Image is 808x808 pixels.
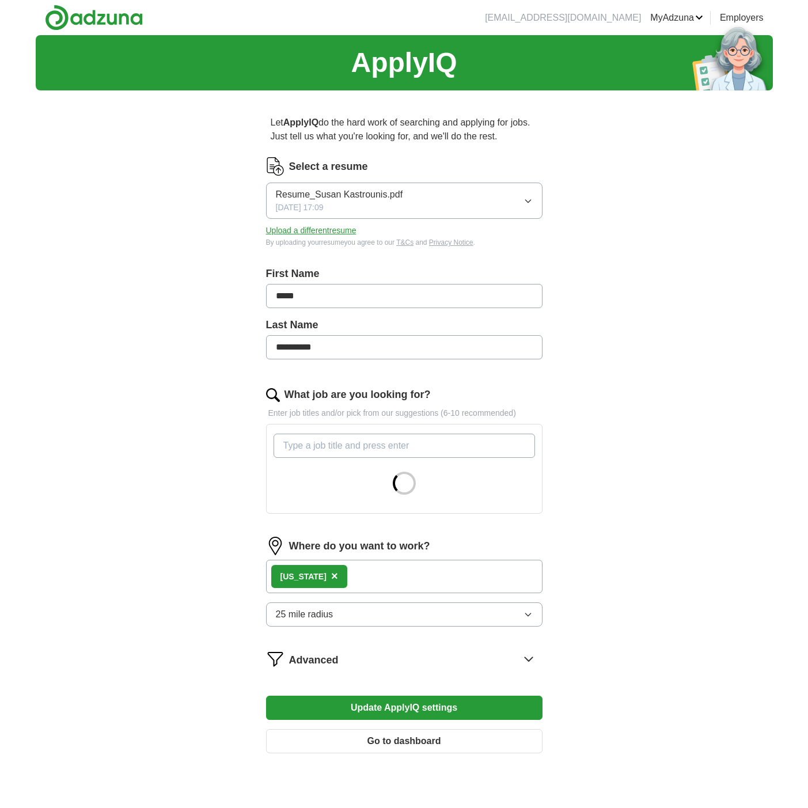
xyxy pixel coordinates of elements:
span: Advanced [289,653,339,668]
span: Resume_Susan Kastrounis.pdf [276,188,403,202]
span: [DATE] 17:09 [276,202,324,214]
p: Let do the hard work of searching and applying for jobs. Just tell us what you're looking for, an... [266,111,543,148]
li: [EMAIL_ADDRESS][DOMAIN_NAME] [485,11,641,25]
strong: ApplyIQ [283,117,318,127]
button: Resume_Susan Kastrounis.pdf[DATE] 17:09 [266,183,543,219]
img: Adzuna logo [45,5,143,31]
label: What job are you looking for? [284,387,431,403]
img: search.png [266,388,280,402]
span: 25 mile radius [276,608,333,621]
label: First Name [266,266,543,282]
h1: ApplyIQ [351,42,457,84]
a: Privacy Notice [429,238,473,246]
a: MyAdzuna [650,11,703,25]
p: Enter job titles and/or pick from our suggestions (6-10 recommended) [266,407,543,419]
img: CV Icon [266,157,284,176]
img: location.png [266,537,284,555]
button: Update ApplyIQ settings [266,696,543,720]
img: filter [266,650,284,668]
a: Employers [720,11,764,25]
div: [US_STATE] [280,571,327,583]
button: × [331,568,338,585]
div: By uploading your resume you agree to our and . [266,237,543,248]
input: Type a job title and press enter [274,434,535,458]
label: Select a resume [289,159,368,175]
a: T&Cs [396,238,414,246]
label: Where do you want to work? [289,538,430,554]
span: × [331,570,338,582]
label: Last Name [266,317,543,333]
button: Upload a differentresume [266,225,356,237]
button: Go to dashboard [266,729,543,753]
button: 25 mile radius [266,602,543,627]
